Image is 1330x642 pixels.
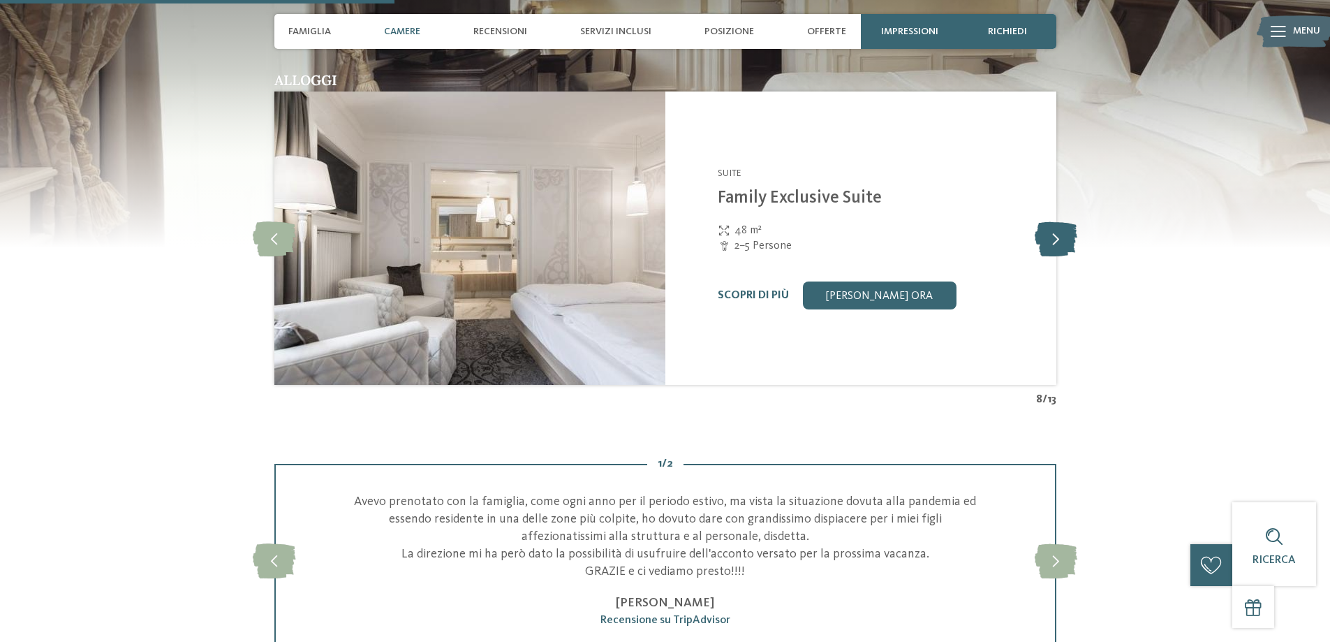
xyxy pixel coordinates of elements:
[667,455,673,471] span: 2
[807,26,846,38] span: Offerte
[600,615,730,626] span: Recensione su TripAdvisor
[1036,392,1042,407] span: 8
[580,26,651,38] span: Servizi inclusi
[704,26,754,38] span: Posizione
[718,189,882,207] a: Family Exclusive Suite
[473,26,527,38] span: Recensioni
[384,26,420,38] span: Camere
[274,92,665,385] img: Family Exclusive Suite
[274,71,337,89] span: Alloggi
[803,282,956,309] a: [PERSON_NAME] ora
[616,597,714,609] span: [PERSON_NAME]
[718,290,789,301] a: Scopri di più
[662,455,667,471] span: /
[1253,555,1296,566] span: Ricerca
[658,455,662,471] span: 1
[988,26,1027,38] span: richiedi
[734,223,762,238] span: 48 m²
[718,168,741,178] span: Suite
[346,493,985,581] p: Avevo prenotato con la famiglia, come ogni anno per il periodo estivo, ma vista la situazione dov...
[288,26,331,38] span: Famiglia
[1042,392,1047,407] span: /
[881,26,938,38] span: Impressioni
[1047,392,1056,407] span: 13
[734,238,792,254] span: 2–5 Persone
